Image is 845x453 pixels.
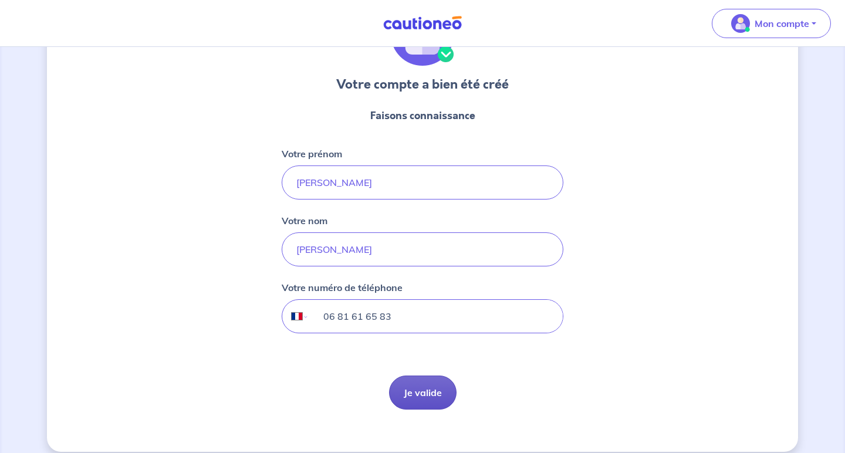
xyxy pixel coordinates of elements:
input: 06 34 34 34 34 [309,300,563,333]
button: illu_account_valid_menu.svgMon compte [712,9,831,38]
p: Votre prénom [282,147,342,161]
input: John [282,165,563,200]
input: Doe [282,232,563,266]
button: Je valide [389,376,457,410]
p: Faisons connaissance [370,108,475,123]
p: Votre numéro de téléphone [282,280,403,295]
img: illu_account_valid_menu.svg [731,14,750,33]
img: Cautioneo [378,16,467,31]
h3: Votre compte a bien été créé [336,75,509,94]
p: Mon compte [755,16,809,31]
p: Votre nom [282,214,327,228]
